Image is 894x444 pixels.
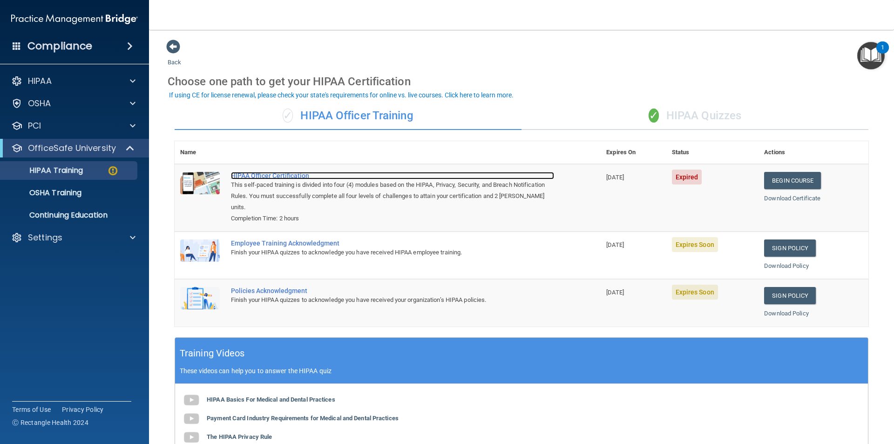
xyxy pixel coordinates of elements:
div: Finish your HIPAA quizzes to acknowledge you have received HIPAA employee training. [231,247,554,258]
a: Sign Policy [764,287,816,304]
a: Download Certificate [764,195,820,202]
img: warning-circle.0cc9ac19.png [107,165,119,177]
div: HIPAA Officer Training [175,102,521,130]
b: HIPAA Basics For Medical and Dental Practices [207,396,335,403]
h4: Compliance [27,40,92,53]
p: OSHA Training [6,188,81,198]
p: Continuing Education [6,211,133,220]
div: Completion Time: 2 hours [231,213,554,224]
img: gray_youtube_icon.38fcd6cc.png [182,410,201,428]
div: Employee Training Acknowledgment [231,239,554,247]
a: Sign Policy [764,239,816,257]
th: Status [666,141,759,164]
b: The HIPAA Privacy Rule [207,433,272,440]
div: HIPAA Quizzes [521,102,868,130]
p: OSHA [28,98,51,109]
a: Terms of Use [12,405,51,414]
span: [DATE] [606,289,624,296]
div: If using CE for license renewal, please check your state's requirements for online vs. live cours... [169,92,514,98]
p: HIPAA [28,75,52,87]
img: PMB logo [11,10,138,28]
a: Begin Course [764,172,821,189]
p: Settings [28,232,62,243]
span: Expires Soon [672,237,718,252]
span: ✓ [283,109,293,123]
a: Back [168,48,181,66]
p: OfficeSafe University [28,143,116,154]
button: If using CE for license renewal, please check your state's requirements for online vs. live cours... [168,90,515,100]
a: Privacy Policy [62,405,104,414]
span: [DATE] [606,174,624,181]
a: OfficeSafe University [11,143,135,154]
div: Choose one path to get your HIPAA Certification [168,68,875,95]
p: PCI [28,120,41,131]
p: HIPAA Training [6,166,83,175]
div: 1 [881,48,884,60]
span: Expired [672,170,702,184]
div: This self-paced training is divided into four (4) modules based on the HIPAA, Privacy, Security, ... [231,179,554,213]
div: Policies Acknowledgment [231,287,554,294]
a: Download Policy [764,310,809,317]
a: PCI [11,120,135,131]
a: HIPAA [11,75,135,87]
a: Download Policy [764,262,809,269]
th: Actions [759,141,868,164]
h5: Training Videos [180,345,245,362]
a: OSHA [11,98,135,109]
span: ✓ [649,109,659,123]
div: Finish your HIPAA quizzes to acknowledge you have received your organization’s HIPAA policies. [231,294,554,306]
span: Expires Soon [672,285,718,300]
th: Name [175,141,225,164]
b: Payment Card Industry Requirements for Medical and Dental Practices [207,415,399,422]
a: Settings [11,232,135,243]
span: Ⓒ Rectangle Health 2024 [12,418,88,427]
span: [DATE] [606,241,624,248]
button: Open Resource Center, 1 new notification [857,42,885,69]
a: HIPAA Officer Certification [231,172,554,179]
th: Expires On [601,141,666,164]
img: gray_youtube_icon.38fcd6cc.png [182,391,201,410]
p: These videos can help you to answer the HIPAA quiz [180,367,863,375]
